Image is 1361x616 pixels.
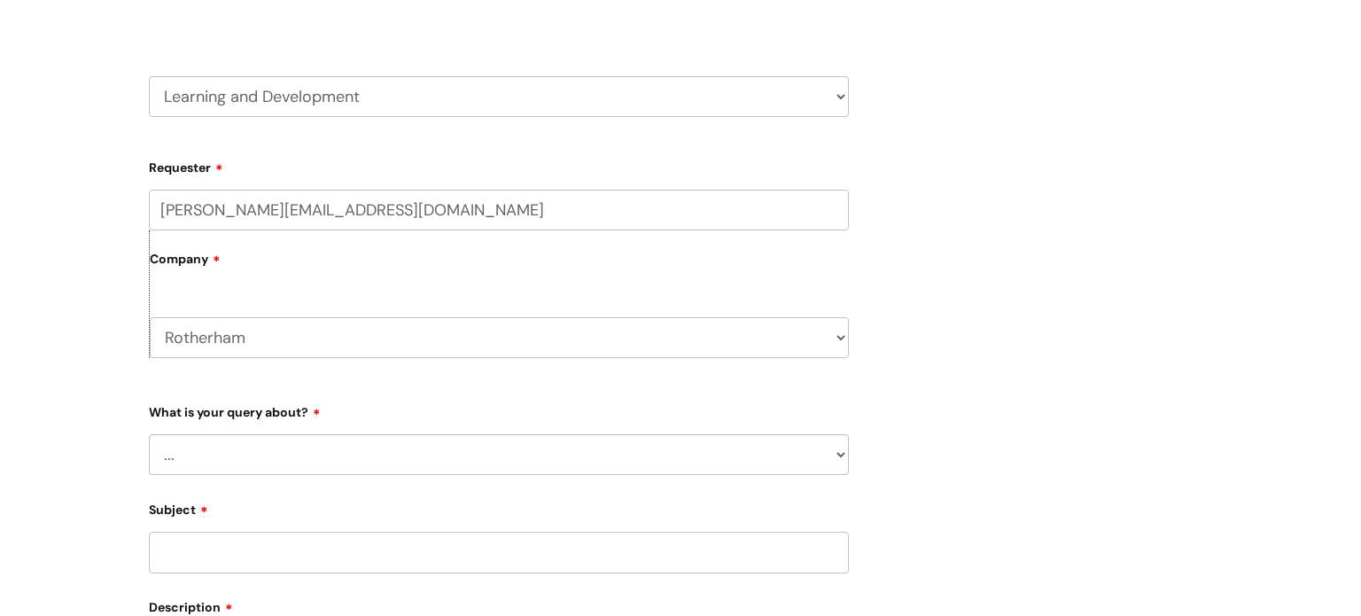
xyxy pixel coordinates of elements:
label: Company [150,246,849,285]
label: Subject [149,496,849,518]
label: What is your query about? [149,399,849,420]
label: Description [149,594,849,615]
label: Requester [149,154,849,175]
input: Email [149,190,849,230]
